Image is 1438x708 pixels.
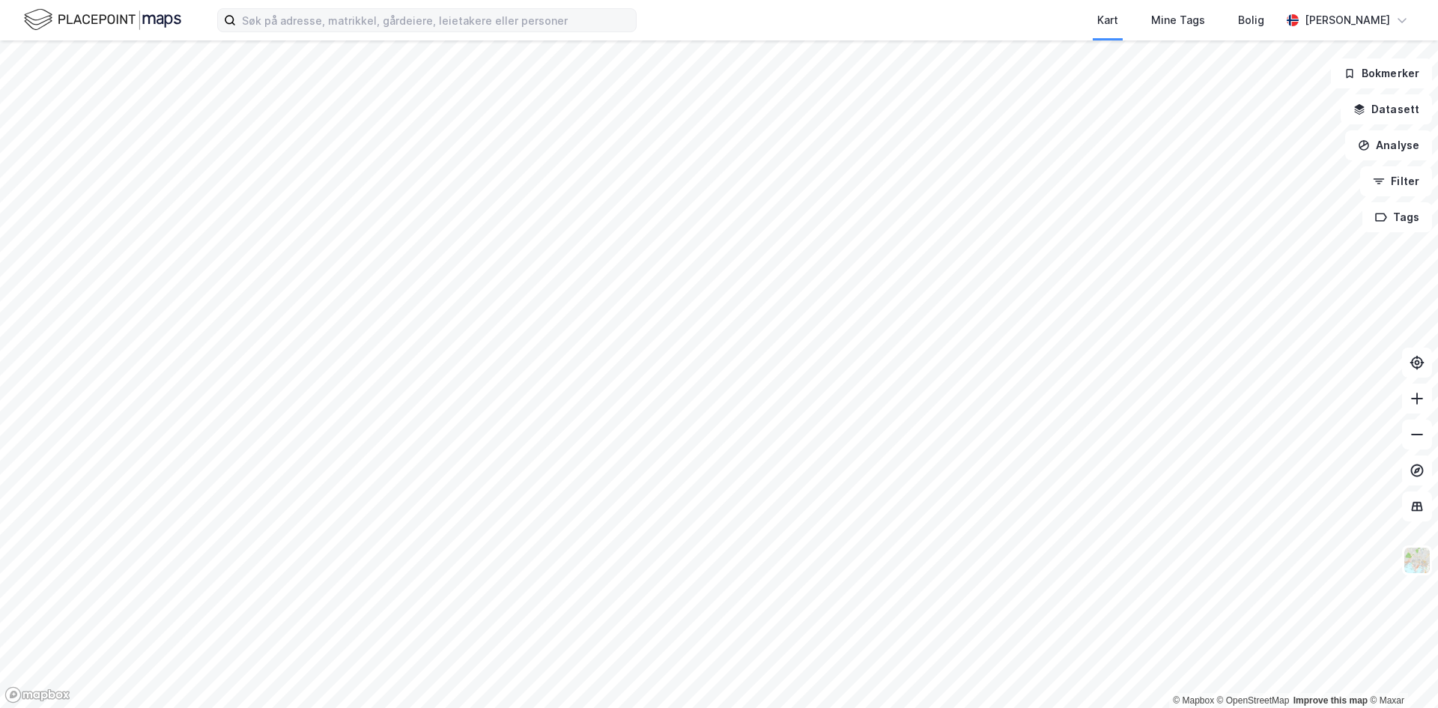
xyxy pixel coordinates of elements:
div: Kontrollprogram for chat [1363,636,1438,708]
input: Søk på adresse, matrikkel, gårdeiere, leietakere eller personer [236,9,636,31]
button: Filter [1360,166,1432,196]
iframe: Chat Widget [1363,636,1438,708]
button: Datasett [1341,94,1432,124]
div: Bolig [1238,11,1264,29]
button: Bokmerker [1331,58,1432,88]
button: Tags [1362,202,1432,232]
img: logo.f888ab2527a4732fd821a326f86c7f29.svg [24,7,181,33]
a: Mapbox [1173,695,1214,706]
a: Improve this map [1293,695,1368,706]
div: [PERSON_NAME] [1305,11,1390,29]
div: Mine Tags [1151,11,1205,29]
div: Kart [1097,11,1118,29]
img: Z [1403,546,1431,575]
button: Analyse [1345,130,1432,160]
a: Mapbox homepage [4,686,70,704]
a: OpenStreetMap [1217,695,1290,706]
